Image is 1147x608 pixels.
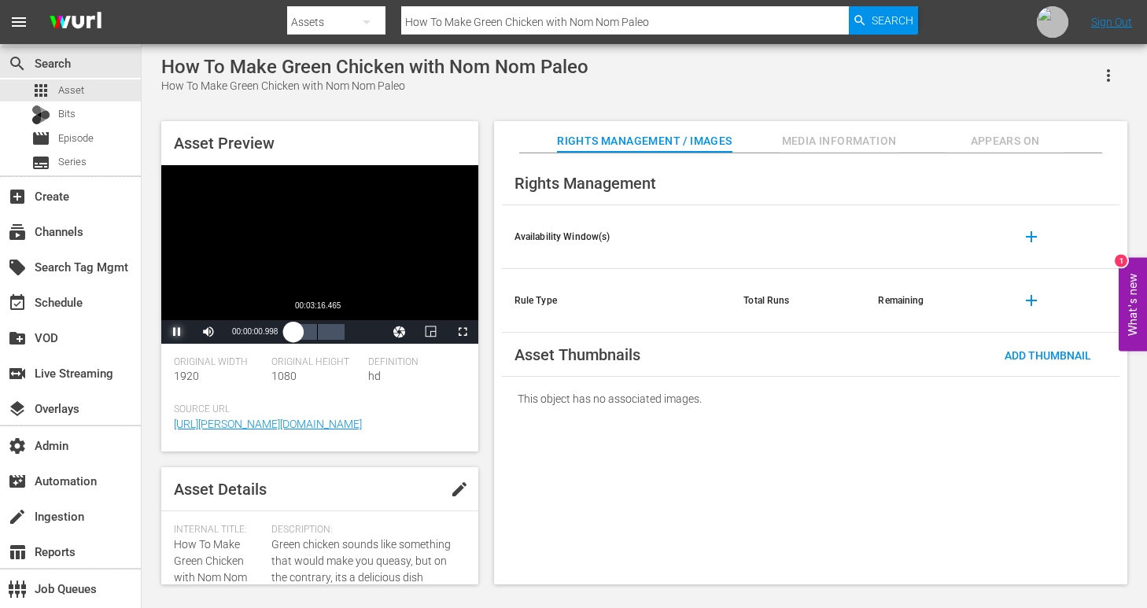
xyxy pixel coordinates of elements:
[8,400,27,418] span: Overlays
[8,543,27,562] span: Reports
[38,4,113,41] img: ans4CAIJ8jUAAAAAAAAAAAAAAAAAAAAAAAAgQb4GAAAAAAAAAAAAAAAAAAAAAAAAJMjXAAAAAAAAAAAAAAAAAAAAAAAAgAT5G...
[447,320,478,344] button: Fullscreen
[58,106,76,122] span: Bits
[193,320,224,344] button: Mute
[174,480,267,499] span: Asset Details
[8,472,27,491] span: Automation
[58,154,87,170] span: Series
[8,223,27,241] span: Channels
[514,174,656,193] span: Rights Management
[174,356,264,369] span: Original Width
[1119,257,1147,351] button: Open Feedback Widget
[1022,227,1041,246] span: add
[865,269,1000,333] th: Remaining
[174,403,458,416] span: Source Url
[271,524,458,536] span: Description:
[1012,282,1050,319] button: add
[174,370,199,382] span: 1920
[161,78,588,94] div: How To Make Green Chicken with Nom Nom Paleo
[31,129,50,148] span: Episode
[502,269,732,333] th: Rule Type
[271,370,297,382] span: 1080
[293,324,344,340] div: Progress Bar
[557,131,732,151] span: Rights Management / Images
[8,187,27,206] span: Create
[502,377,1119,421] div: This object has no associated images.
[174,538,247,600] span: How To Make Green Chicken with Nom Nom Paleo
[31,153,50,172] span: Series
[780,131,898,151] span: Media Information
[161,320,193,344] button: Pause
[502,205,732,269] th: Availability Window(s)
[872,6,913,35] span: Search
[384,320,415,344] button: Jump To Time
[946,131,1064,151] span: Appears On
[992,341,1104,369] button: Add Thumbnail
[1012,218,1050,256] button: add
[450,480,469,499] span: edit
[731,269,865,333] th: Total Runs
[441,470,478,508] button: edit
[415,320,447,344] button: Picture-in-Picture
[8,507,27,526] span: Ingestion
[368,356,458,369] span: Definition
[161,165,478,344] div: Video Player
[8,54,27,73] span: Search
[1115,254,1127,267] div: 1
[271,356,361,369] span: Original Height
[8,437,27,455] span: Admin
[174,134,275,153] span: Asset Preview
[1022,291,1041,310] span: add
[174,524,264,536] span: Internal Title:
[8,329,27,348] span: VOD
[161,56,588,78] div: How To Make Green Chicken with Nom Nom Paleo
[992,349,1104,362] span: Add Thumbnail
[8,258,27,277] span: Search Tag Mgmt
[58,131,94,146] span: Episode
[8,293,27,312] span: Schedule
[58,83,84,98] span: Asset
[368,370,381,382] span: hd
[1091,16,1132,28] a: Sign Out
[514,345,640,364] span: Asset Thumbnails
[1037,6,1068,38] img: photo.jpg
[31,81,50,100] span: Asset
[31,105,50,124] div: Bits
[849,6,918,35] button: Search
[232,327,278,336] span: 00:00:00.998
[8,364,27,383] span: Live Streaming
[9,13,28,31] span: menu
[8,580,27,599] span: Job Queues
[174,418,362,430] a: [URL][PERSON_NAME][DOMAIN_NAME]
